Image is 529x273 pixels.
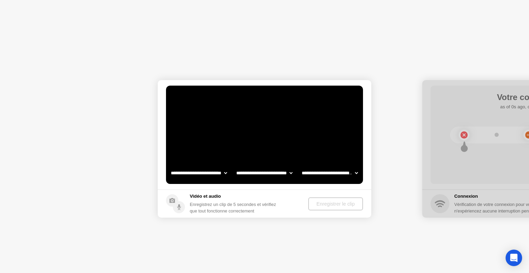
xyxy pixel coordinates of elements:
select: Available microphones [300,166,359,180]
div: Enregistrer le clip [311,201,360,207]
div: Open Intercom Messenger [506,250,522,266]
select: Available speakers [235,166,294,180]
button: Enregistrer le clip [308,197,363,210]
h5: Vidéo et audio [190,193,282,200]
select: Available cameras [169,166,228,180]
div: Enregistrez un clip de 5 secondes et vérifiez que tout fonctionne correctement [190,201,282,214]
